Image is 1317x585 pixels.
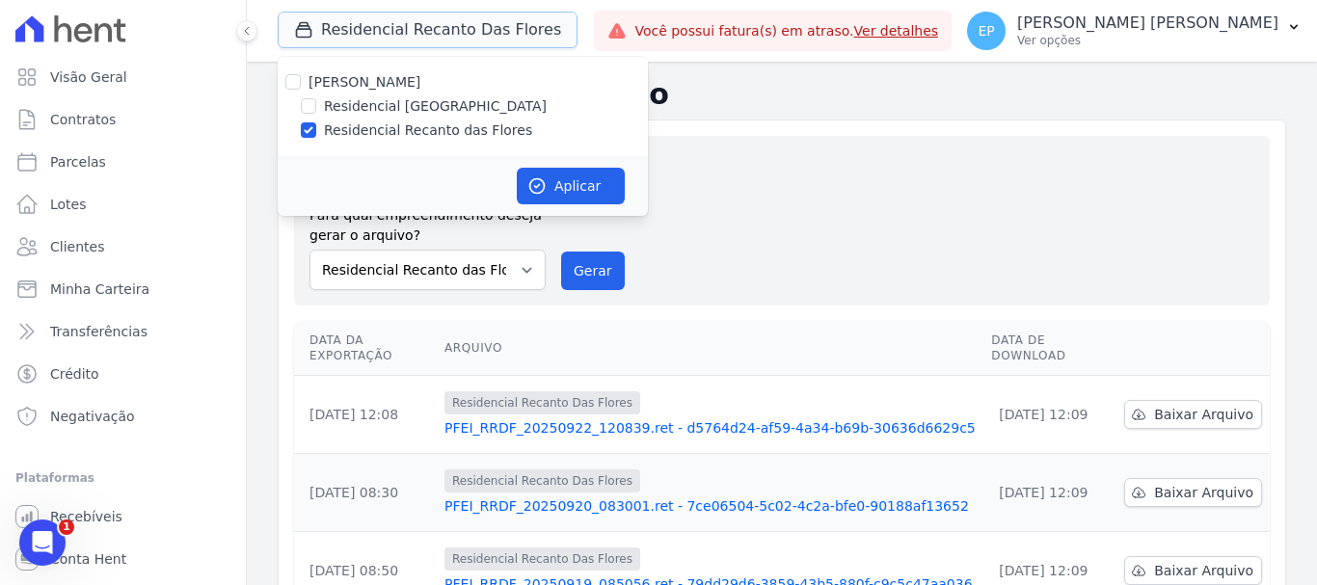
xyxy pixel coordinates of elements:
span: Residencial Recanto Das Flores [444,469,640,492]
label: [PERSON_NAME] [309,74,420,90]
span: Lotes [50,195,87,214]
a: Baixar Arquivo [1124,400,1262,429]
p: Ver opções [1017,33,1278,48]
a: Lotes [8,185,238,224]
th: Data de Download [983,321,1116,376]
th: Arquivo [437,321,983,376]
span: Visão Geral [50,67,127,87]
span: Transferências [50,322,148,341]
span: Crédito [50,364,99,384]
a: Parcelas [8,143,238,181]
a: Contratos [8,100,238,139]
td: [DATE] 12:09 [983,376,1116,454]
label: Residencial [GEOGRAPHIC_DATA] [324,96,547,117]
span: Conta Hent [50,549,126,569]
button: Aplicar [517,168,625,204]
a: Negativação [8,397,238,436]
iframe: Intercom live chat [19,519,66,566]
span: Negativação [50,407,135,426]
p: [PERSON_NAME] [PERSON_NAME] [1017,13,1278,33]
button: EP [PERSON_NAME] [PERSON_NAME] Ver opções [952,4,1317,58]
span: Clientes [50,237,104,256]
div: Plataformas [15,466,230,490]
span: Contratos [50,110,116,129]
button: Gerar [561,252,625,290]
h2: Exportações de Retorno [278,77,1286,112]
td: [DATE] 12:08 [294,376,437,454]
span: Residencial Recanto Das Flores [444,391,640,414]
td: [DATE] 12:09 [983,454,1116,532]
span: EP [978,24,994,38]
span: Minha Carteira [50,279,149,299]
a: Baixar Arquivo [1124,556,1262,585]
a: PFEI_RRDF_20250922_120839.ret - d5764d24-af59-4a34-b69b-30636d6629c5 [444,418,976,438]
label: Para qual empreendimento deseja gerar o arquivo? [309,198,546,246]
span: Baixar Arquivo [1154,405,1253,424]
a: Minha Carteira [8,270,238,308]
a: Recebíveis [8,497,238,536]
span: Residencial Recanto Das Flores [444,547,640,571]
a: Baixar Arquivo [1124,478,1262,507]
a: PFEI_RRDF_20250920_083001.ret - 7ce06504-5c02-4c2a-bfe0-90188af13652 [444,496,976,516]
label: Residencial Recanto das Flores [324,120,532,141]
a: Clientes [8,227,238,266]
a: Crédito [8,355,238,393]
a: Conta Hent [8,540,238,578]
span: Você possui fatura(s) em atraso. [634,21,938,41]
span: Recebíveis [50,507,122,526]
button: Residencial Recanto Das Flores [278,12,578,48]
a: Ver detalhes [854,23,939,39]
span: Baixar Arquivo [1154,561,1253,580]
span: Baixar Arquivo [1154,483,1253,502]
span: Parcelas [50,152,106,172]
a: Transferências [8,312,238,351]
a: Visão Geral [8,58,238,96]
td: [DATE] 08:30 [294,454,437,532]
span: 1 [59,519,74,535]
th: Data da Exportação [294,321,437,376]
